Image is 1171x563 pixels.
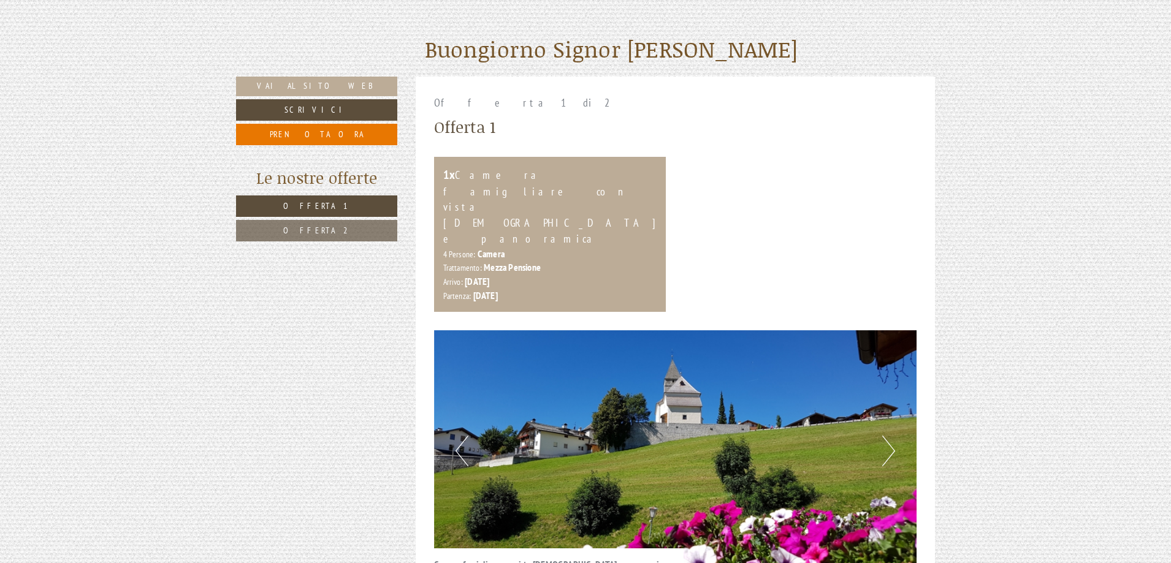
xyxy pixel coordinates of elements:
small: Partenza: [443,290,471,301]
small: Arrivo: [443,276,463,287]
span: Offerta 1 di 2 [434,96,617,110]
b: [DATE] [473,289,498,301]
a: Scrivici [236,99,397,121]
div: Le nostre offerte [236,167,397,189]
small: 4 Persone: [443,249,476,260]
span: Offerta 2 [283,225,350,236]
small: Trattamento: [443,262,482,273]
button: Previous [456,436,468,466]
button: Next [882,436,895,466]
b: Mezza Pensione [484,261,541,273]
div: Offerta 1 [434,116,496,138]
a: Prenota ora [236,124,397,145]
b: [DATE] [465,275,489,287]
span: Offerta 1 [283,200,350,211]
div: Camera famigliare con vista [DEMOGRAPHIC_DATA] e panoramica [443,166,657,246]
b: 1x [443,167,455,183]
h1: Buongiorno Signor [PERSON_NAME] [425,37,798,62]
b: Camera [478,247,505,260]
a: Vai al sito web [236,77,397,96]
